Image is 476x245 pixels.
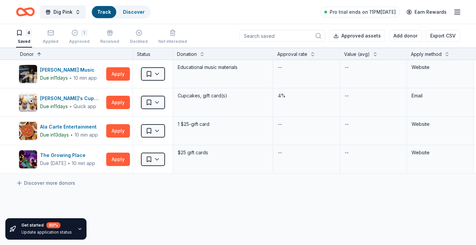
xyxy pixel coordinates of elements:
[19,150,104,169] button: Image for The Growing PlaceThe Growing PlaceDue [DATE]∙10 min app
[97,9,111,15] a: Track
[177,119,269,129] div: 1 $25-gift card
[16,4,35,20] a: Home
[403,6,451,18] a: Earn Rewards
[19,93,104,112] button: Image for Molly's Cupcakes[PERSON_NAME]'s CupcakesDue in11days∙Quick app
[40,94,104,102] div: [PERSON_NAME]'s Cupcakes
[177,63,269,72] div: Educational music materials
[100,27,119,48] button: Received
[20,50,34,58] div: Donor
[389,30,422,42] button: Add donor
[411,50,442,58] div: Apply method
[277,63,283,72] div: --
[106,96,130,109] button: Apply
[16,179,75,187] a: Discover more donors
[19,122,37,140] img: Image for Ala Carte Entertainment
[43,27,58,48] button: Applied
[19,121,104,140] button: Image for Ala Carte EntertainmentAla Carte EntertainmentDue in13days∙10 min app
[21,222,72,228] div: Get started
[73,75,97,81] div: 10 min app
[74,132,98,138] div: 10 min app
[123,9,145,15] a: Discover
[67,160,70,166] span: ∙
[344,119,349,129] div: --
[177,148,269,157] div: $25 gift cards
[133,48,173,60] div: Status
[177,50,197,58] div: Donation
[19,65,104,83] button: Image for Alfred Music[PERSON_NAME] MusicDue in11days∙10 min app
[46,222,60,228] div: 80 %
[344,148,349,157] div: --
[19,150,37,168] img: Image for The Growing Place
[25,29,32,36] div: 4
[69,27,90,48] button: 1Approved
[69,103,72,109] span: ∙
[412,120,469,128] div: Website
[70,132,73,138] span: ∙
[330,8,396,16] span: Pro trial ends on 11PM[DATE]
[158,39,187,44] div: Not interested
[40,151,95,159] div: The Growing Place
[177,91,269,100] div: Cupcakes, gift card(s)
[72,160,95,167] div: 10 min app
[53,8,72,16] span: Dig Pink
[130,39,148,44] div: Declined
[412,149,469,157] div: Website
[100,39,119,44] div: Received
[40,131,69,139] div: Due in 13 days
[344,50,370,58] div: Value (avg)
[106,67,130,81] button: Apply
[412,63,469,71] div: Website
[73,103,96,110] div: Quick app
[81,29,88,36] div: 1
[40,5,86,19] button: Dig Pink
[320,7,400,17] a: Pro trial ends on 11PM[DATE]
[426,30,460,42] button: Export CSV
[40,74,68,82] div: Due in 11 days
[344,91,349,100] div: --
[40,123,99,131] div: Ala Carte Entertainment
[106,153,130,166] button: Apply
[277,50,307,58] div: Approval rate
[21,230,72,235] div: Update application status
[43,39,58,44] div: Applied
[344,63,349,72] div: --
[240,30,325,42] input: Search saved
[69,75,72,81] span: ∙
[329,30,385,42] button: Approved assets
[158,27,187,48] button: Not interested
[16,39,32,44] div: Saved
[277,91,336,100] div: 4%
[91,5,151,19] button: TrackDiscover
[40,66,97,74] div: [PERSON_NAME] Music
[130,27,148,48] button: Declined
[16,27,32,48] button: 4Saved
[277,119,283,129] div: --
[19,93,37,111] img: Image for Molly's Cupcakes
[19,65,37,83] img: Image for Alfred Music
[69,39,90,44] div: Approved
[412,92,469,100] div: Email
[106,124,130,138] button: Apply
[40,159,66,167] div: Due [DATE]
[277,148,283,157] div: --
[40,102,68,110] div: Due in 11 days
